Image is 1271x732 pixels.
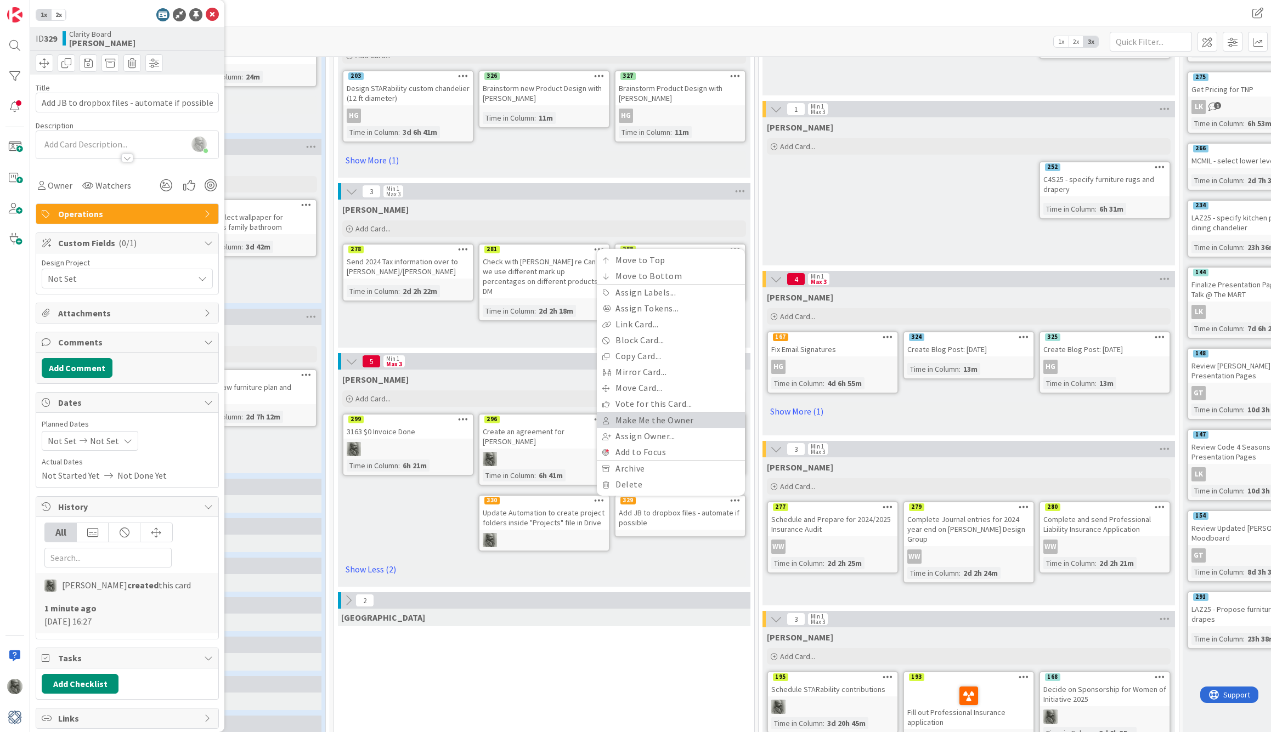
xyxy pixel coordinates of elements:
button: Add Comment [42,358,112,378]
div: 280 [1045,503,1060,511]
div: 144 [1193,269,1208,276]
div: 24m [243,71,263,83]
label: Title [36,83,50,93]
img: Visit kanbanzone.com [7,7,22,22]
div: GSP23 - select wallpaper for downstairs family bathroom [187,210,316,234]
div: 325 [1040,332,1170,342]
a: 254C4S25 - draw furniture plan and elevationsTime in Column:2d 7h 12m [185,369,317,427]
img: PA [483,452,497,466]
a: Make Me the Owner [597,412,745,428]
span: : [823,377,824,389]
div: 147 [1193,431,1208,439]
div: 288 [620,246,636,253]
a: Mirror Card... [597,364,745,380]
img: avatar [7,710,22,725]
span: : [1095,203,1097,215]
div: 167Fix Email Signatures [768,332,897,356]
div: 329Move to TopMove to BottomAssign Labels...Assign Tokens...Link Card...Block Card...Copy Card...... [615,496,745,506]
div: 327 [615,71,745,81]
div: Update Automation to create project folders inside "Projects" file in Drive [479,506,609,530]
span: : [1243,404,1245,416]
span: 1x [36,9,51,20]
div: 234 [1193,202,1208,209]
div: 203 [348,72,364,80]
div: 275 [1193,73,1208,81]
span: : [398,459,400,472]
span: : [534,112,536,124]
div: Time in Column [347,459,398,472]
div: Design STARability custom chandelier (12 ft diameter) [343,81,473,105]
div: 203Design STARability custom chandelier (12 ft diameter) [343,71,473,105]
div: 193 [904,672,1033,682]
div: Time in Column [619,126,670,138]
div: 2993163 $0 Invoice Done [343,415,473,439]
div: 13m [961,363,980,375]
div: WW [771,540,786,554]
div: Time in Column [1191,241,1243,253]
div: Time in Column [483,305,534,317]
div: PA [1040,710,1170,724]
div: Time in Column [1043,557,1095,569]
div: 266 [1193,145,1208,152]
div: 277Schedule and Prepare for 2024/2025 Insurance Audit [768,502,897,536]
a: 324Create Blog Post: [DATE]Time in Column:13m [903,331,1035,379]
div: 241 [187,200,316,210]
div: LK [1191,305,1206,319]
span: : [670,126,672,138]
span: Add Card... [780,141,815,151]
div: 254C4S25 - draw furniture plan and elevations [187,370,316,404]
a: 288Create Expense posting cheat sheet for accounting teamTime in Column:2d 1h 54m [614,243,746,302]
div: 2d 7h 12m [243,411,283,423]
div: 6h 21m [400,459,430,472]
div: Decide on Sponsorship for Women of Initiative 2025 [1040,682,1170,706]
div: 296 [479,415,609,424]
div: 168Decide on Sponsorship for Women of Initiative 2025 [1040,672,1170,706]
div: Time in Column [1191,404,1243,416]
div: 3163 $0 Invoice Done [343,424,473,439]
div: Fix Email Signatures [768,342,897,356]
div: HG [615,109,745,123]
span: : [1243,174,1245,186]
a: 252C4S25 - specify furniture rugs and draperyTime in Column:6h 31m [1039,161,1171,219]
div: 279 [904,502,1033,512]
div: 278 [348,246,364,253]
a: 329Move to TopMove to BottomAssign Labels...Assign Tokens...Link Card...Block Card...Copy Card...... [614,495,746,537]
div: 324 [909,333,924,341]
div: 278Send 2024 Tax information over to [PERSON_NAME]/[PERSON_NAME] [343,245,473,279]
a: Move to Top [597,252,745,268]
a: 330Update Automation to create project folders inside "Projects" file in DrivePA [478,495,610,552]
div: 278 [343,245,473,254]
div: 299 [348,416,364,423]
a: Assign Owner... [597,428,745,444]
div: 281 [479,245,609,254]
a: 279Complete Journal entries for 2024 year end on [PERSON_NAME] Design GroupWWTime in Column:2d 2h... [903,501,1035,583]
input: Search... [44,548,172,568]
span: Not Set [90,434,119,447]
div: C4S25 - specify furniture rugs and drapery [1040,172,1170,196]
div: Time in Column [907,567,959,579]
a: Move to Bottom [597,268,745,284]
div: Time in Column [771,377,823,389]
div: Time in Column [1043,203,1095,215]
div: 279 [909,503,924,511]
span: Add Card... [780,311,815,321]
div: 6h 31m [1097,203,1126,215]
div: Create Blog Post: [DATE] [1040,342,1170,356]
div: Time in Column [1191,485,1243,497]
div: 277 [768,502,897,512]
div: Create Blog Post: [DATE] [904,342,1033,356]
img: PA [44,580,57,592]
div: 325 [1045,333,1060,341]
div: 2d 2h 18m [536,305,576,317]
input: type card name here... [36,93,219,112]
span: Add Card... [780,651,815,661]
div: 330 [479,496,609,506]
div: 6h 41m [536,469,566,481]
a: Show More (1) [342,151,746,169]
span: Add Card... [355,224,391,234]
span: Not Set [48,271,188,286]
div: HG [1040,360,1170,374]
span: : [823,557,824,569]
div: Brainstorm new Product Design with [PERSON_NAME] [479,81,609,105]
div: Send 2024 Tax information over to [PERSON_NAME]/[PERSON_NAME] [343,254,473,279]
